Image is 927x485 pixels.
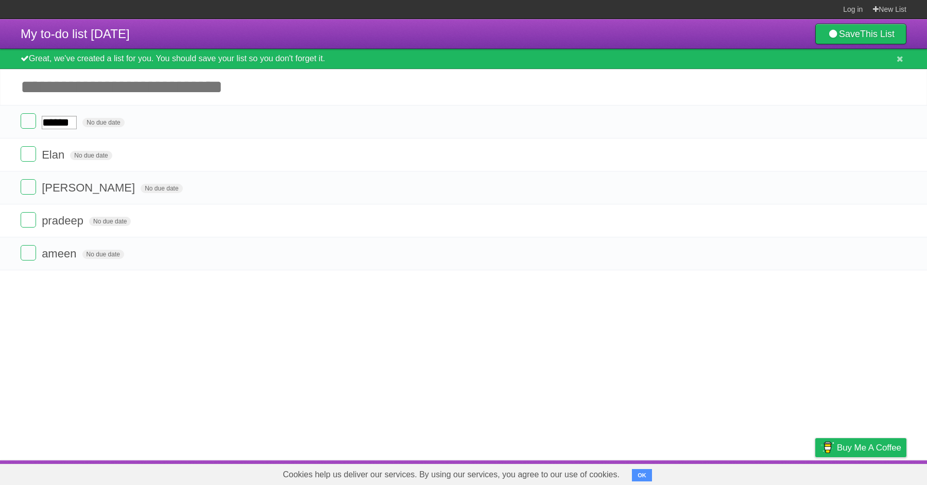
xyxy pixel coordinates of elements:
a: Developers [712,463,754,482]
a: Suggest a feature [842,463,906,482]
span: Buy me a coffee [837,439,901,457]
span: Elan [42,148,67,161]
span: No due date [82,250,124,259]
span: ameen [42,247,79,260]
a: Privacy [802,463,829,482]
label: Done [21,146,36,162]
b: This List [860,29,895,39]
span: No due date [141,184,182,193]
span: My to-do list [DATE] [21,27,130,41]
span: No due date [89,217,131,226]
span: [PERSON_NAME] [42,181,138,194]
a: SaveThis List [815,24,906,44]
label: Done [21,212,36,228]
label: Done [21,179,36,195]
span: pradeep [42,214,86,227]
a: About [678,463,700,482]
span: No due date [82,118,124,127]
button: OK [632,469,652,481]
a: Buy me a coffee [815,438,906,457]
img: Buy me a coffee [820,439,834,456]
a: Terms [767,463,789,482]
span: No due date [70,151,112,160]
label: Done [21,113,36,129]
span: Cookies help us deliver our services. By using our services, you agree to our use of cookies. [272,464,630,485]
label: Done [21,245,36,261]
